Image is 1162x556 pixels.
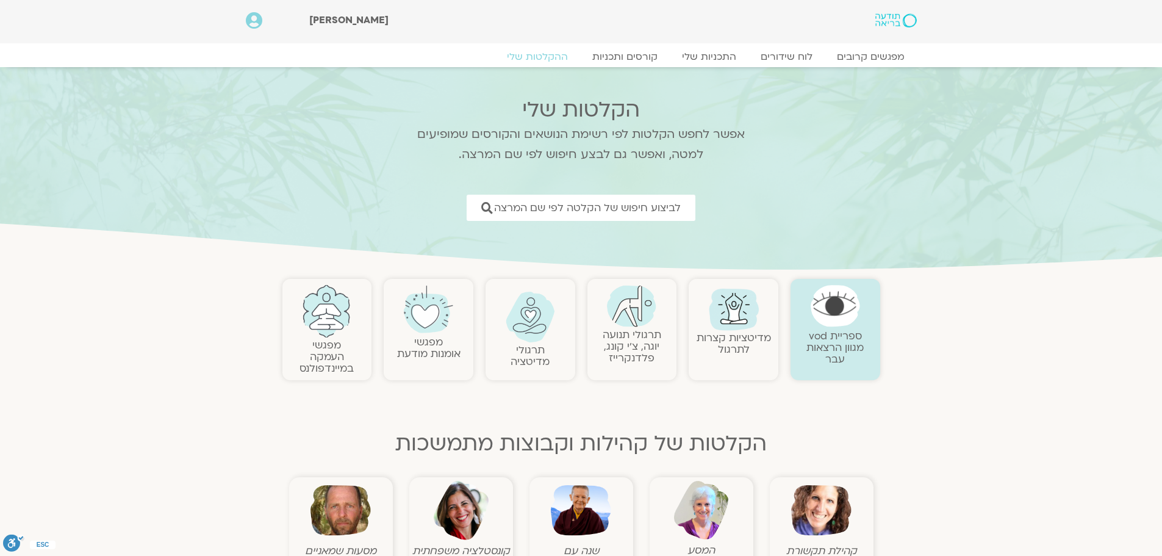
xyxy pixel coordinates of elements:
a: מפגשיהעמקה במיינדפולנס [299,338,354,375]
span: [PERSON_NAME] [309,13,389,27]
a: מפגשים קרובים [825,51,917,63]
a: קורסים ותכניות [580,51,670,63]
a: תרגולימדיטציה [511,343,550,369]
p: אפשר לחפש הקלטות לפי רשימת הנושאים והקורסים שמופיעים למטה, ואפשר גם לבצע חיפוש לפי שם המרצה. [401,125,761,165]
h2: הקלטות של קהילות וקבוצות מתמשכות [282,431,880,456]
a: התכניות שלי [670,51,748,63]
a: תרגולי תנועהיוגה, צ׳י קונג, פלדנקרייז [603,328,661,365]
a: לוח שידורים [748,51,825,63]
a: מדיטציות קצרות לתרגול [697,331,771,356]
a: ספריית vodמגוון הרצאות עבר [806,329,864,366]
nav: Menu [246,51,917,63]
a: לביצוע חיפוש של הקלטה לפי שם המרצה [467,195,695,221]
a: מפגשיאומנות מודעת [397,335,461,361]
a: ההקלטות שלי [495,51,580,63]
span: לביצוע חיפוש של הקלטה לפי שם המרצה [494,202,681,214]
h2: הקלטות שלי [401,98,761,122]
